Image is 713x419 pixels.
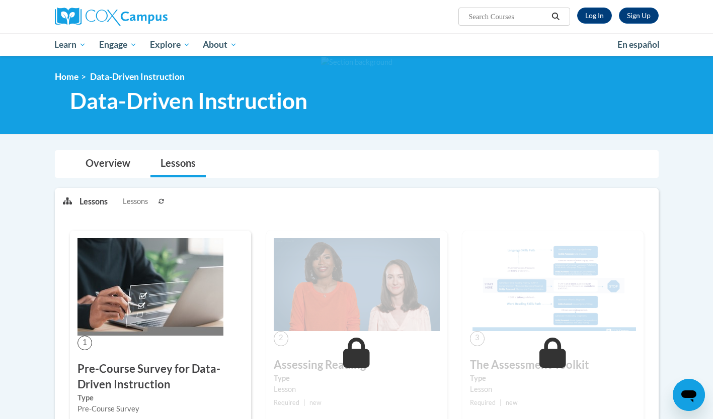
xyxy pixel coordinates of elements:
label: Type [274,373,440,384]
span: 2 [274,331,288,346]
input: Search Courses [467,11,548,23]
a: About [196,33,244,56]
span: Required [470,399,496,406]
span: Required [274,399,299,406]
label: Type [470,373,636,384]
span: new [506,399,518,406]
span: Explore [150,39,190,51]
span: Learn [54,39,86,51]
button: Search [548,11,563,23]
h3: Pre-Course Survey for Data-Driven Instruction [77,361,244,392]
h3: The Assessment Toolkit [470,357,636,373]
a: Register [619,8,659,24]
iframe: Button to launch messaging window [673,379,705,411]
span: Data-Driven Instruction [90,71,185,82]
span: | [303,399,305,406]
span: 1 [77,336,92,350]
label: Type [77,392,244,403]
span: Engage [99,39,137,51]
span: En español [617,39,660,50]
div: Main menu [40,33,674,56]
a: Cox Campus [55,8,246,26]
img: Course Image [77,238,223,336]
span: 3 [470,331,485,346]
p: Lessons [80,196,108,207]
span: | [500,399,502,406]
a: Engage [93,33,143,56]
a: Learn [48,33,93,56]
div: Pre-Course Survey [77,403,244,414]
a: Overview [75,151,140,177]
img: Section background [321,57,392,68]
a: Log In [577,8,612,24]
img: Course Image [470,238,636,332]
img: Cox Campus [55,8,168,26]
span: new [309,399,322,406]
div: Lesson [470,384,636,395]
a: Home [55,71,78,82]
span: About [203,39,237,51]
h3: Assessing Reading [274,357,440,373]
a: Explore [143,33,197,56]
a: Lessons [150,151,206,177]
span: Lessons [123,196,148,207]
img: Course Image [274,238,440,332]
span: Data-Driven Instruction [70,87,307,114]
div: Lesson [274,384,440,395]
a: En español [611,34,666,55]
